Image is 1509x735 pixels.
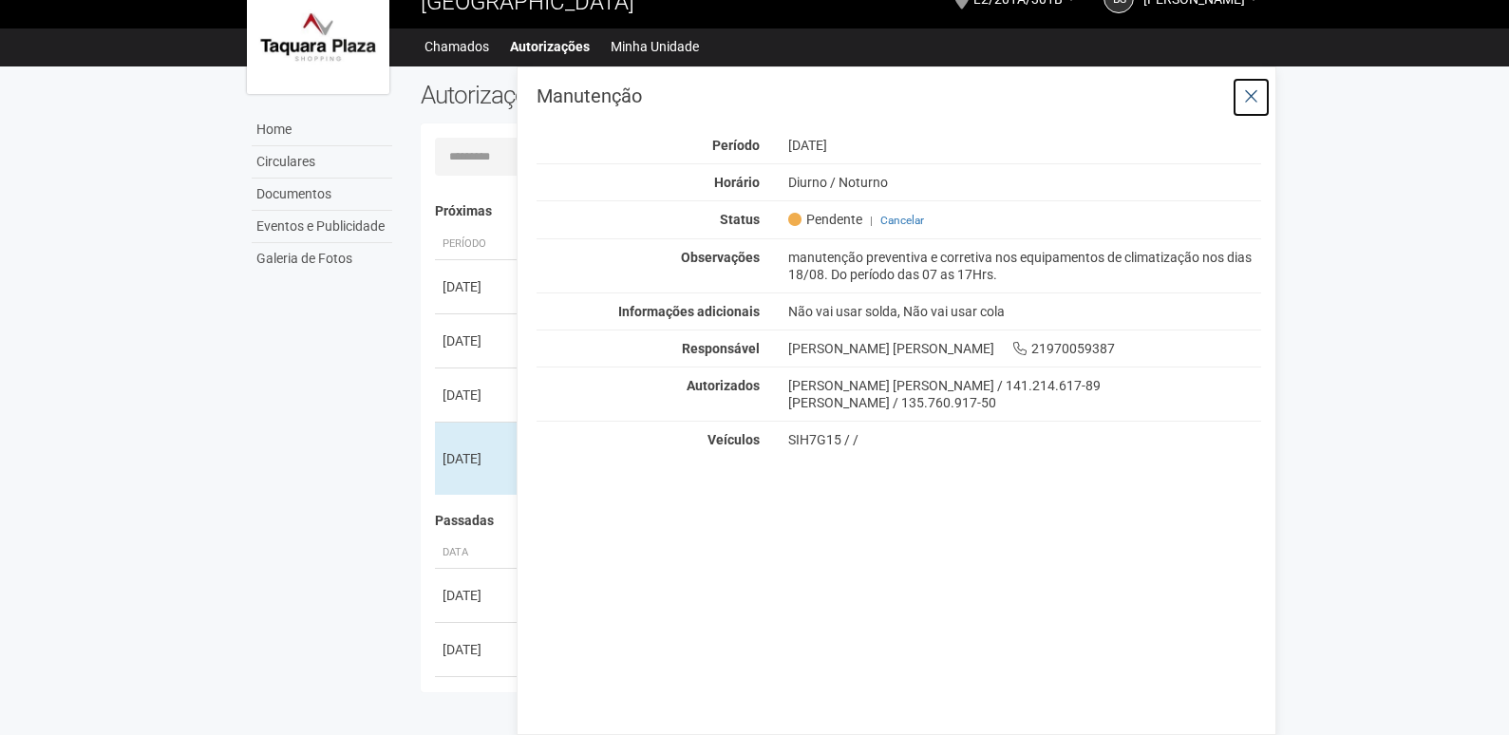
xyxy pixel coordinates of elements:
div: [PERSON_NAME] [PERSON_NAME] / 141.214.617-89 [788,377,1262,394]
span: | [870,214,873,227]
div: SIH7G15 / / [788,431,1262,448]
h2: Autorizações [421,81,827,109]
div: [DATE] [774,137,1276,154]
strong: Observações [681,250,760,265]
div: manutenção preventiva e corretiva nos equipamentos de climatização nos dias 18/08. Do período das... [774,249,1276,283]
h4: Próximas [435,204,1249,218]
a: Cancelar [880,214,924,227]
div: [DATE] [443,386,513,405]
strong: Autorizados [687,378,760,393]
h3: Manutenção [537,86,1261,105]
h4: Passadas [435,514,1249,528]
a: Circulares [252,146,392,179]
a: Documentos [252,179,392,211]
div: Diurno / Noturno [774,174,1276,191]
a: Autorizações [510,33,590,60]
a: Home [252,114,392,146]
div: Não vai usar solda, Não vai usar cola [774,303,1276,320]
a: Minha Unidade [611,33,699,60]
strong: Horário [714,175,760,190]
strong: Status [720,212,760,227]
strong: Informações adicionais [618,304,760,319]
a: Galeria de Fotos [252,243,392,274]
a: Chamados [424,33,489,60]
th: Período [435,229,520,260]
div: [DATE] [443,640,513,659]
div: [DATE] [443,449,513,468]
div: [DATE] [443,277,513,296]
strong: Responsável [682,341,760,356]
th: Data [435,537,520,569]
a: Eventos e Publicidade [252,211,392,243]
div: [PERSON_NAME] / 135.760.917-50 [788,394,1262,411]
strong: Período [712,138,760,153]
span: Pendente [788,211,862,228]
div: [PERSON_NAME] [PERSON_NAME] 21970059387 [774,340,1276,357]
div: [DATE] [443,586,513,605]
strong: Veículos [707,432,760,447]
div: [DATE] [443,331,513,350]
